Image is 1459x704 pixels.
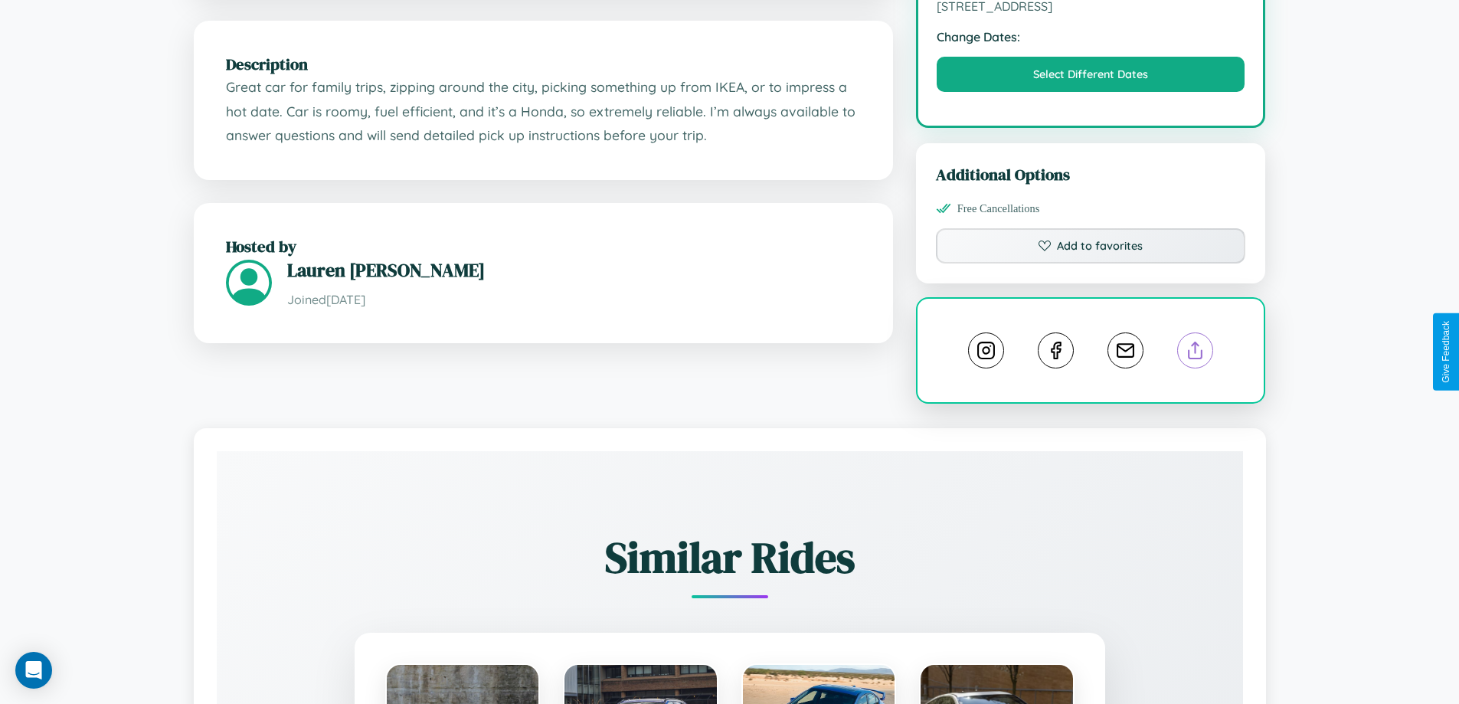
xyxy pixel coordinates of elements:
[287,289,861,311] p: Joined [DATE]
[937,57,1245,92] button: Select Different Dates
[226,75,861,148] p: Great car for family trips, zipping around the city, picking something up from IKEA, or to impres...
[936,163,1246,185] h3: Additional Options
[270,528,1189,587] h2: Similar Rides
[937,29,1245,44] strong: Change Dates:
[15,652,52,689] div: Open Intercom Messenger
[226,235,861,257] h2: Hosted by
[957,202,1040,215] span: Free Cancellations
[287,257,861,283] h3: Lauren [PERSON_NAME]
[936,228,1246,264] button: Add to favorites
[1441,321,1451,383] div: Give Feedback
[226,53,861,75] h2: Description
